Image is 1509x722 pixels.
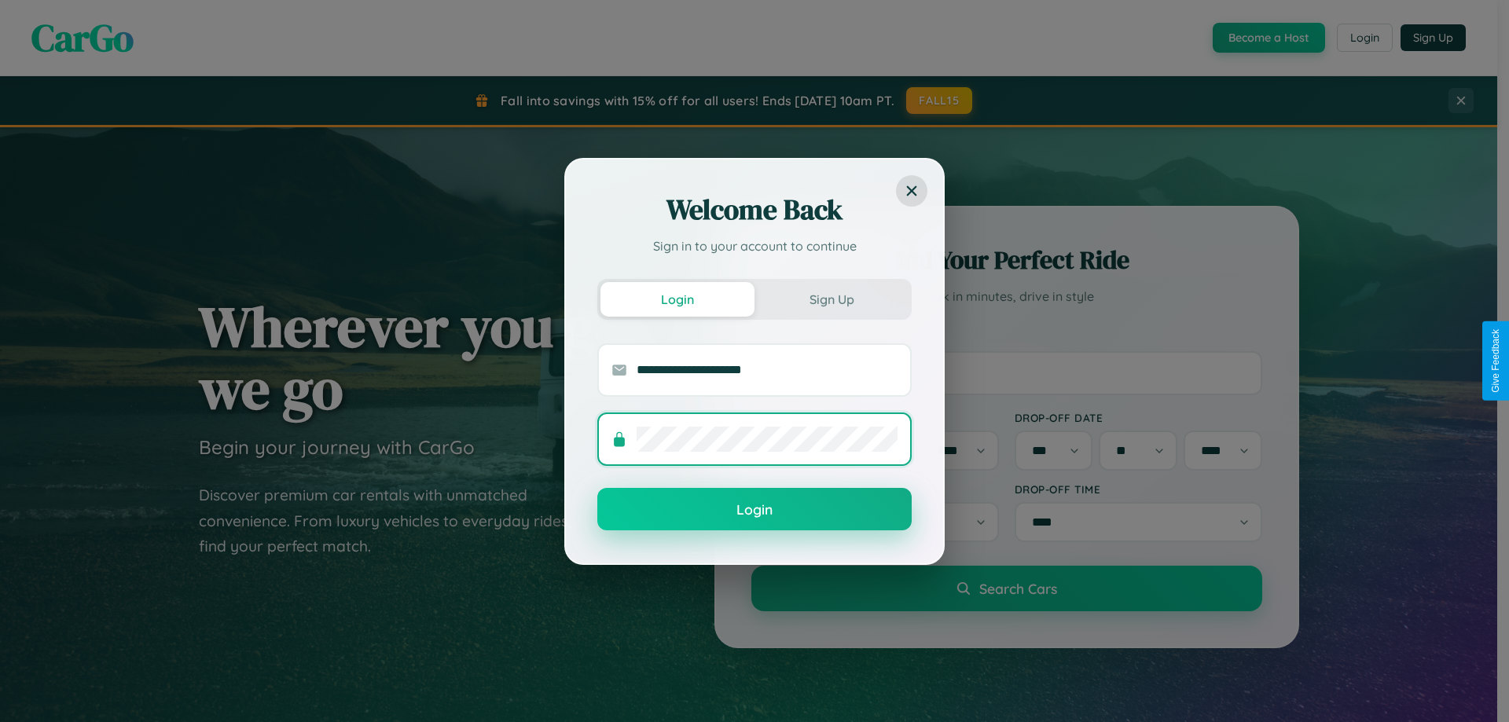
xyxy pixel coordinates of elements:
button: Login [597,488,912,530]
div: Give Feedback [1490,329,1501,393]
button: Sign Up [754,282,909,317]
p: Sign in to your account to continue [597,236,912,255]
button: Login [600,282,754,317]
h2: Welcome Back [597,191,912,229]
